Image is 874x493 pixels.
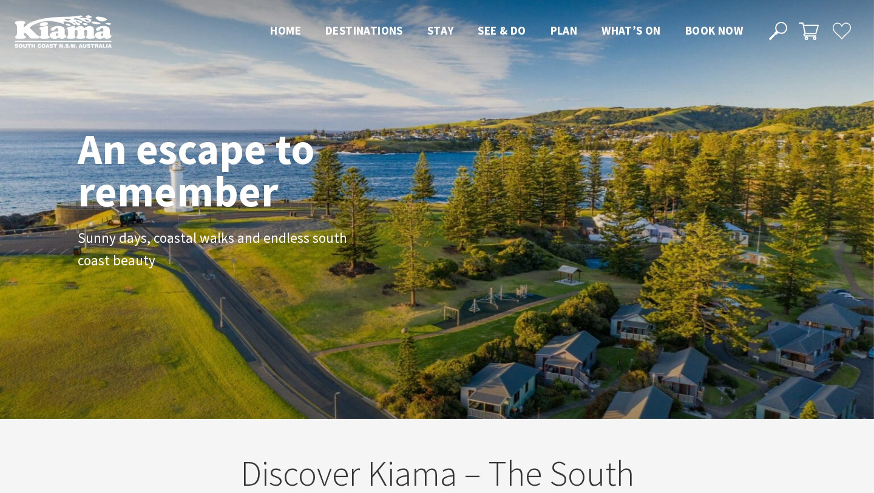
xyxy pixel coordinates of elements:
[685,23,743,38] span: Book now
[325,23,403,38] span: Destinations
[78,127,412,212] h1: An escape to remember
[427,23,454,38] span: Stay
[601,23,661,38] span: What’s On
[270,23,301,38] span: Home
[258,21,755,41] nav: Main Menu
[550,23,578,38] span: Plan
[15,15,112,48] img: Kiama Logo
[478,23,526,38] span: See & Do
[78,227,351,272] p: Sunny days, coastal walks and endless south coast beauty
